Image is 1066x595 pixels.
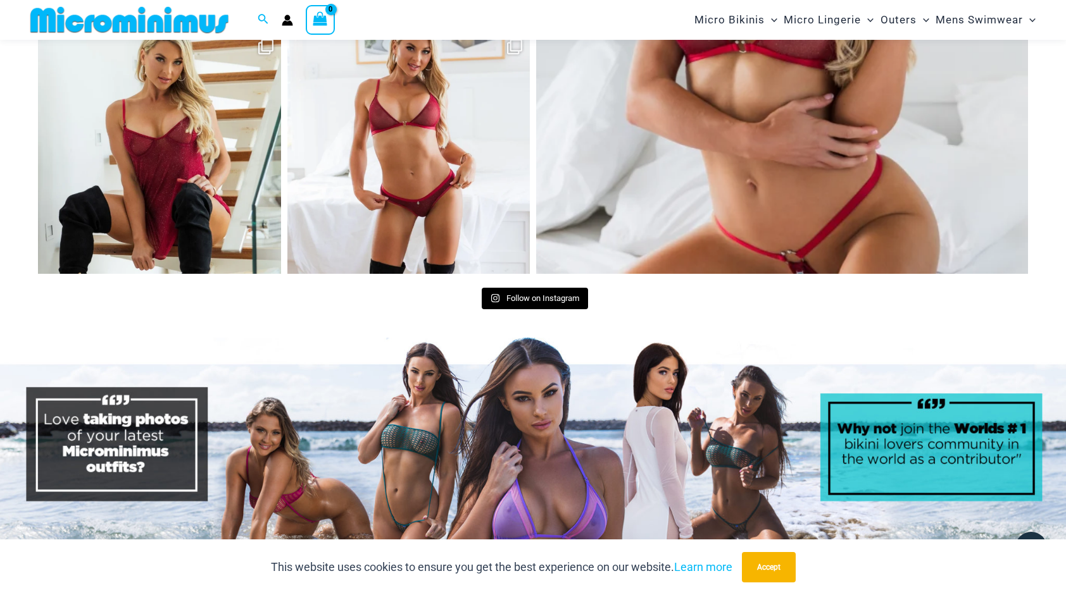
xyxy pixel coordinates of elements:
img: MM SHOP LOGO FLAT [25,6,234,34]
a: Micro BikinisMenu ToggleMenu Toggle [691,4,781,36]
span: Menu Toggle [1023,4,1036,36]
span: Menu Toggle [765,4,777,36]
a: Mens SwimwearMenu ToggleMenu Toggle [932,4,1039,36]
span: Mens Swimwear [936,4,1023,36]
p: This website uses cookies to ensure you get the best experience on our website. [271,558,732,577]
span: Follow on Instagram [506,293,579,303]
a: View Shopping Cart, empty [306,5,335,34]
a: Account icon link [282,15,293,26]
svg: Instagram [491,293,500,303]
span: Menu Toggle [917,4,929,36]
a: Instagram Follow on Instagram [482,288,588,309]
span: Micro Lingerie [784,4,861,36]
button: Accept [742,552,796,582]
span: Menu Toggle [861,4,874,36]
a: Search icon link [258,12,269,28]
span: Outers [881,4,917,36]
span: Micro Bikinis [694,4,765,36]
a: OutersMenu ToggleMenu Toggle [877,4,932,36]
a: Micro LingerieMenu ToggleMenu Toggle [781,4,877,36]
a: Learn more [674,560,732,574]
nav: Site Navigation [689,2,1041,38]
